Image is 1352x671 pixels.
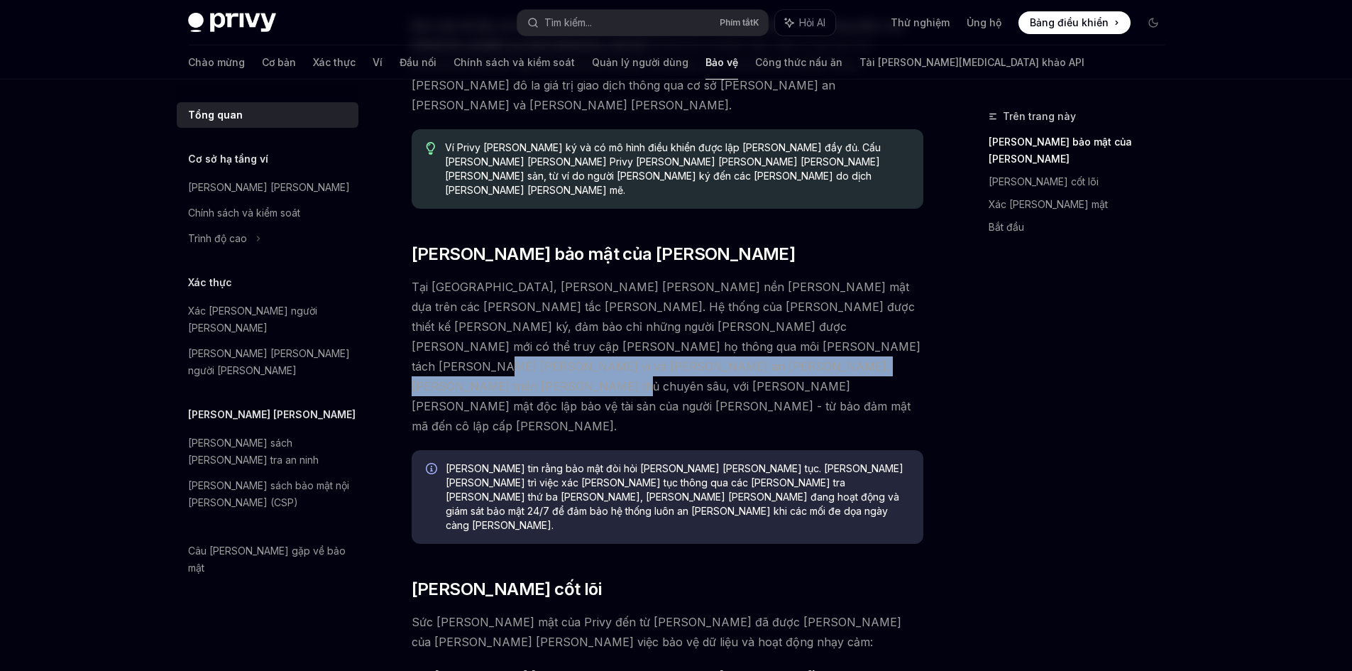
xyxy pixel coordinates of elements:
img: logo tối [188,13,276,33]
font: [PERSON_NAME] [PERSON_NAME] người [PERSON_NAME] [188,347,350,376]
font: [PERSON_NAME] sách bảo mật nội [PERSON_NAME] (CSP) [188,479,349,508]
font: Tại [GEOGRAPHIC_DATA], [PERSON_NAME] [PERSON_NAME] nền [PERSON_NAME] mật dựa trên các [PERSON_NAM... [412,280,920,433]
a: Công thức nấu ăn [755,45,842,80]
font: Tài [PERSON_NAME][MEDICAL_DATA] khảo API [859,56,1084,68]
font: Chào mừng [188,56,245,68]
font: Ví [373,56,383,68]
font: Sức [PERSON_NAME] mật của Privy đến từ [PERSON_NAME] đã được [PERSON_NAME] của [PERSON_NAME] [PER... [412,615,901,649]
font: Trên trang này [1003,110,1076,122]
font: [PERSON_NAME] bảo mật của [PERSON_NAME] [989,136,1132,165]
font: Cơ sở hạ tầng ví [188,153,268,165]
font: Câu [PERSON_NAME] gặp về bảo mật [188,545,346,574]
a: Ủng hộ [967,16,1001,30]
a: Xác [PERSON_NAME] người [PERSON_NAME] [177,298,358,341]
svg: Mẹo [426,142,436,155]
font: Trình độ cao [188,232,247,244]
font: [PERSON_NAME] cốt lõi [989,175,1099,187]
button: Chuyển đổi chế độ tối [1142,11,1165,34]
a: [PERSON_NAME] bảo mật của [PERSON_NAME] [989,131,1176,170]
a: [PERSON_NAME] ​​[PERSON_NAME] [177,175,358,200]
a: Tài [PERSON_NAME][MEDICAL_DATA] khảo API [859,45,1084,80]
font: Bắt đầu [989,221,1024,233]
font: Xác thực [313,56,356,68]
a: Thử nghiệm [891,16,950,30]
font: Công thức nấu ăn [755,56,842,68]
a: Đầu nối [400,45,436,80]
font: [PERSON_NAME] [PERSON_NAME] [188,408,356,420]
font: Bảo vệ [705,56,738,68]
a: [PERSON_NAME] sách bảo mật nội [PERSON_NAME] (CSP) [177,473,358,515]
a: Bảng điều khiển [1018,11,1131,34]
font: Bảng điều khiển [1030,16,1109,28]
a: Cơ bản [262,45,296,80]
font: [PERSON_NAME] cốt lõi [412,579,601,599]
a: Quản lý người dùng [592,45,688,80]
a: Tổng quan [177,102,358,128]
font: K [753,17,759,28]
font: Hỏi AI [799,16,825,28]
font: Đầu nối [400,56,436,68]
font: Ủng hộ [967,16,1001,28]
button: Tìm kiếm...Phím tắtK [517,10,768,36]
a: Chính sách và kiểm soát [454,45,575,80]
font: Xác [PERSON_NAME] mật [989,198,1108,210]
a: [PERSON_NAME] [PERSON_NAME] người [PERSON_NAME] [177,341,358,383]
font: Xác thực [188,276,232,288]
a: Xác [PERSON_NAME] mật [989,193,1176,216]
a: Chào mừng [188,45,245,80]
font: Thử nghiệm [891,16,950,28]
font: Chính sách và kiểm soát [454,56,575,68]
font: [PERSON_NAME] sách [PERSON_NAME] tra an ninh [188,437,319,466]
font: [PERSON_NAME] tin rằng bảo mật đòi hỏi [PERSON_NAME] [PERSON_NAME] tục. [PERSON_NAME] [PERSON_NAM... [446,462,903,531]
a: [PERSON_NAME] sách [PERSON_NAME] tra an ninh [177,430,358,473]
font: Phím tắt [720,17,753,28]
font: Cơ bản [262,56,296,68]
a: Bảo vệ [705,45,738,80]
a: Chính sách và kiểm soát [177,200,358,226]
button: Hỏi AI [775,10,835,36]
a: Ví [373,45,383,80]
a: Câu [PERSON_NAME] gặp về bảo mật [177,538,358,581]
svg: Thông tin [426,463,440,477]
font: Ví Privy [PERSON_NAME] ký và có mô hình điều khiển được lập [PERSON_NAME] đầy đủ. Cấu [PERSON_NAM... [445,141,881,196]
font: Chính sách và kiểm soát [188,207,300,219]
a: [PERSON_NAME] cốt lõi [989,170,1176,193]
font: Quản lý người dùng [592,56,688,68]
font: Xác [PERSON_NAME] người [PERSON_NAME] [188,305,317,334]
font: [PERSON_NAME] ​​[PERSON_NAME] [188,181,350,193]
font: Tổng quan [188,109,243,121]
font: [PERSON_NAME] bảo mật của [PERSON_NAME] [412,244,796,264]
a: Xác thực [313,45,356,80]
a: Bắt đầu [989,216,1176,239]
font: Tìm kiếm... [544,16,592,28]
